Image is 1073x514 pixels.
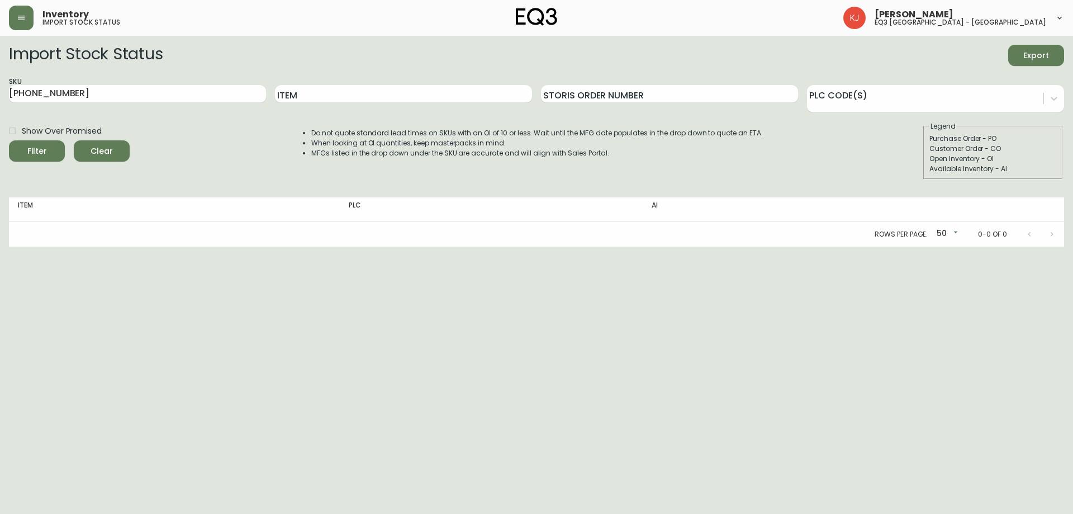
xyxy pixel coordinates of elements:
[311,148,763,158] li: MFGs listed in the drop down under the SKU are accurate and will align with Sales Portal.
[929,164,1057,174] div: Available Inventory - AI
[932,225,960,243] div: 50
[74,140,130,162] button: Clear
[929,134,1057,144] div: Purchase Order - PO
[875,229,928,239] p: Rows per page:
[42,19,120,26] h5: import stock status
[311,138,763,148] li: When looking at OI quantities, keep masterpacks in mind.
[22,125,102,137] span: Show Over Promised
[643,197,884,222] th: AI
[42,10,89,19] span: Inventory
[311,128,763,138] li: Do not quote standard lead times on SKUs with an OI of 10 or less. Wait until the MFG date popula...
[9,140,65,162] button: Filter
[1017,49,1055,63] span: Export
[929,121,957,131] legend: Legend
[83,144,121,158] span: Clear
[978,229,1007,239] p: 0-0 of 0
[9,45,163,66] h2: Import Stock Status
[27,144,47,158] div: Filter
[516,8,557,26] img: logo
[929,154,1057,164] div: Open Inventory - OI
[875,19,1046,26] h5: eq3 [GEOGRAPHIC_DATA] - [GEOGRAPHIC_DATA]
[340,197,643,222] th: PLC
[843,7,866,29] img: 24a625d34e264d2520941288c4a55f8e
[9,197,340,222] th: Item
[929,144,1057,154] div: Customer Order - CO
[1008,45,1064,66] button: Export
[875,10,953,19] span: [PERSON_NAME]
